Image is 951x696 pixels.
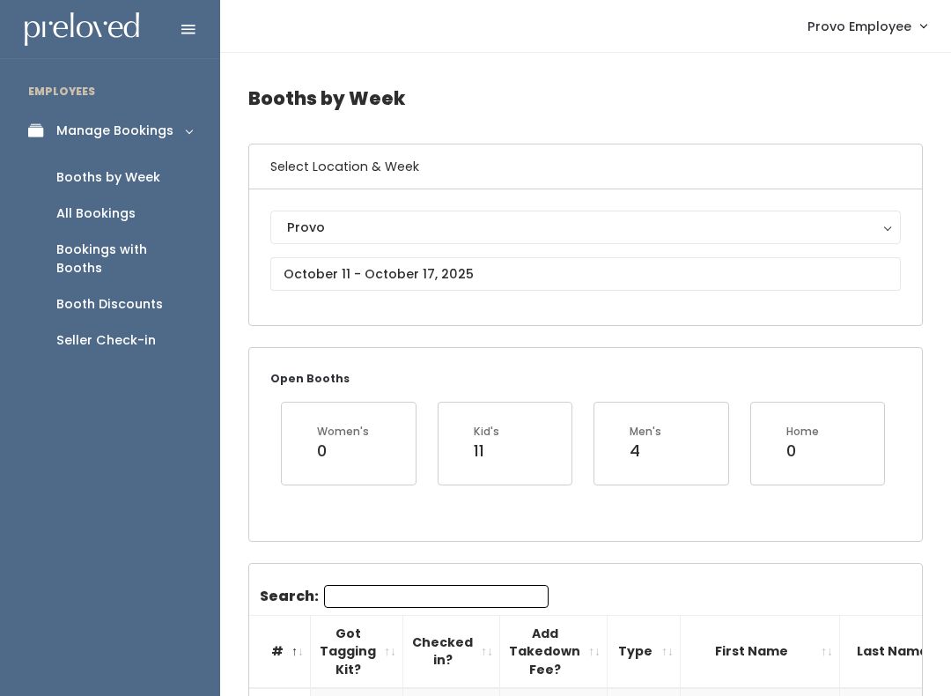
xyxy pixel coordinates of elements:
div: Home [786,424,819,440]
div: Booth Discounts [56,295,163,314]
small: Open Booths [270,371,350,386]
input: October 11 - October 17, 2025 [270,257,901,291]
input: Search: [324,585,549,608]
label: Search: [260,585,549,608]
div: 4 [630,440,661,463]
div: 0 [317,440,369,463]
div: All Bookings [56,204,136,223]
div: Bookings with Booths [56,241,192,278]
th: First Name: activate to sort column ascending [681,615,840,688]
div: Provo [287,218,884,237]
th: Got Tagging Kit?: activate to sort column ascending [311,615,403,688]
div: Manage Bookings [56,122,173,140]
div: Men's [630,424,661,440]
img: preloved logo [25,12,139,47]
h6: Select Location & Week [249,144,922,189]
span: Provo Employee [807,17,911,36]
div: 11 [474,440,499,463]
div: Booths by Week [56,168,160,187]
a: Provo Employee [790,7,944,45]
th: #: activate to sort column descending [249,615,311,688]
th: Type: activate to sort column ascending [608,615,681,688]
th: Add Takedown Fee?: activate to sort column ascending [500,615,608,688]
th: Checked in?: activate to sort column ascending [403,615,500,688]
div: Women's [317,424,369,440]
button: Provo [270,211,901,244]
div: 0 [786,440,819,463]
div: Kid's [474,424,499,440]
h4: Booths by Week [248,74,923,122]
div: Seller Check-in [56,331,156,350]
